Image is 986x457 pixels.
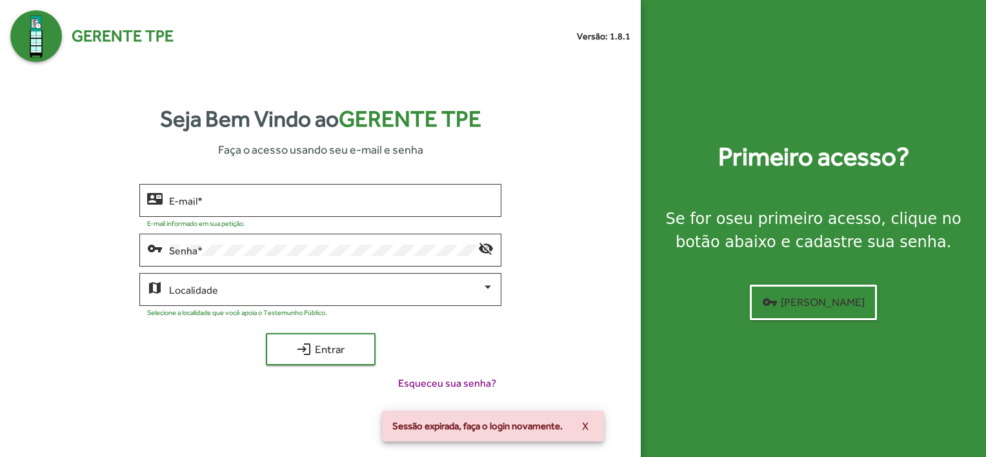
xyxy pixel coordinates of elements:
[147,279,163,295] mat-icon: map
[392,420,563,432] span: Sessão expirada, faça o login novamente.
[762,290,865,314] span: [PERSON_NAME]
[725,210,881,228] strong: seu primeiro acesso
[147,240,163,256] mat-icon: vpn_key
[582,414,589,438] span: X
[398,376,496,391] span: Esqueceu sua senha?
[750,285,877,320] button: [PERSON_NAME]
[656,207,971,254] div: Se for o , clique no botão abaixo e cadastre sua senha.
[72,24,174,48] span: Gerente TPE
[296,341,312,357] mat-icon: login
[478,240,494,256] mat-icon: visibility_off
[762,294,778,310] mat-icon: vpn_key
[277,338,364,361] span: Entrar
[266,333,376,365] button: Entrar
[160,102,481,136] strong: Seja Bem Vindo ao
[572,414,599,438] button: X
[147,190,163,206] mat-icon: contact_mail
[339,106,481,132] span: Gerente TPE
[147,309,327,316] mat-hint: Selecione a localidade que você apoia o Testemunho Público.
[147,219,245,227] mat-hint: E-mail informado em sua petição.
[718,137,909,176] strong: Primeiro acesso?
[577,30,630,43] small: Versão: 1.8.1
[10,10,62,62] img: Logo Gerente
[218,141,423,158] span: Faça o acesso usando seu e-mail e senha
